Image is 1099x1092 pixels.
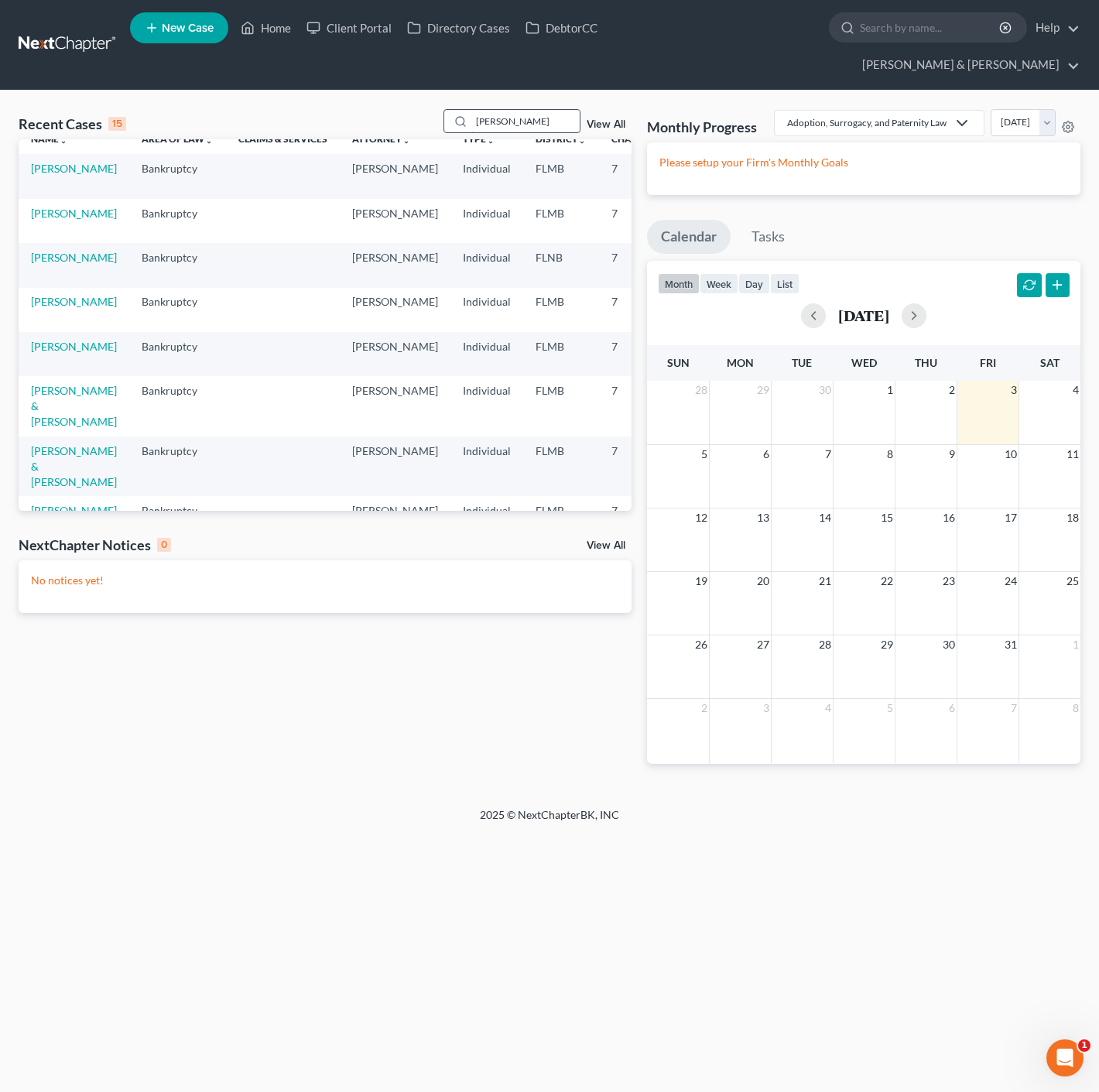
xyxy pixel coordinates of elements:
[851,356,877,369] span: Wed
[947,445,957,464] span: 9
[340,154,450,198] td: [PERSON_NAME]
[854,51,1080,79] a: [PERSON_NAME] & [PERSON_NAME]
[129,436,226,496] td: Bankruptcy
[108,807,991,835] div: 2025 © NextChapterBK, INC
[450,243,523,287] td: Individual
[162,22,214,34] span: New Case
[204,135,214,145] i: unfold_more
[31,295,117,308] a: [PERSON_NAME]
[823,699,833,717] span: 4
[879,508,895,527] span: 15
[31,504,117,517] a: [PERSON_NAME]
[450,376,523,436] td: Individual
[129,243,226,287] td: Bankruptcy
[1071,381,1080,399] span: 4
[1003,635,1019,654] span: 31
[700,699,709,717] span: 2
[299,14,399,42] a: Client Portal
[885,699,895,717] span: 5
[755,635,771,654] span: 27
[792,356,812,369] span: Tue
[108,117,126,131] div: 15
[129,496,226,525] td: Bankruptcy
[647,118,757,136] h3: Monthly Progress
[523,436,599,496] td: FLMB
[19,536,171,554] div: NextChapter Notices
[1078,1039,1090,1052] span: 1
[693,635,709,654] span: 26
[659,155,1068,170] p: Please setup your Firm's Monthly Goals
[523,199,599,243] td: FLMB
[1028,14,1080,42] a: Help
[352,133,411,145] a: Attorneyunfold_more
[129,154,226,198] td: Bankruptcy
[755,381,771,399] span: 29
[233,14,299,42] a: Home
[31,384,117,428] a: [PERSON_NAME] & [PERSON_NAME]
[486,135,495,145] i: unfold_more
[599,288,676,332] td: 7
[599,496,676,525] td: 7
[980,356,996,369] span: Fri
[340,376,450,436] td: [PERSON_NAME]
[31,251,117,264] a: [PERSON_NAME]
[787,116,947,129] div: Adoption, Surrogacy, and Paternity Law
[587,119,625,130] a: View All
[599,332,676,376] td: 7
[823,445,833,464] span: 7
[19,115,126,133] div: Recent Cases
[599,154,676,198] td: 7
[1003,445,1019,464] span: 10
[941,508,957,527] span: 16
[157,538,171,552] div: 0
[885,381,895,399] span: 1
[658,273,700,294] button: month
[755,572,771,591] span: 20
[1046,1039,1084,1077] iframe: Intercom live chat
[523,376,599,436] td: FLMB
[817,381,833,399] span: 30
[340,288,450,332] td: [PERSON_NAME]
[402,135,411,145] i: unfold_more
[1003,508,1019,527] span: 17
[450,332,523,376] td: Individual
[523,154,599,198] td: FLMB
[700,273,738,294] button: week
[1071,635,1080,654] span: 1
[463,133,495,145] a: Typeunfold_more
[693,508,709,527] span: 12
[879,635,895,654] span: 29
[1009,381,1019,399] span: 3
[755,508,771,527] span: 13
[340,496,450,525] td: [PERSON_NAME]
[31,444,117,488] a: [PERSON_NAME] & [PERSON_NAME]
[727,356,754,369] span: Mon
[947,381,957,399] span: 2
[31,162,117,175] a: [PERSON_NAME]
[523,496,599,525] td: FLMB
[915,356,937,369] span: Thu
[762,445,771,464] span: 6
[518,14,605,42] a: DebtorCC
[399,14,518,42] a: Directory Cases
[838,307,889,323] h2: [DATE]
[1065,445,1080,464] span: 11
[1065,572,1080,591] span: 25
[947,699,957,717] span: 6
[450,154,523,198] td: Individual
[1065,508,1080,527] span: 18
[31,573,619,588] p: No notices yet!
[599,436,676,496] td: 7
[129,288,226,332] td: Bankruptcy
[738,220,799,254] a: Tasks
[817,572,833,591] span: 21
[59,135,68,145] i: unfold_more
[647,220,731,254] a: Calendar
[340,436,450,496] td: [PERSON_NAME]
[885,445,895,464] span: 8
[450,436,523,496] td: Individual
[587,540,625,551] a: View All
[1071,699,1080,717] span: 8
[599,199,676,243] td: 7
[599,243,676,287] td: 7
